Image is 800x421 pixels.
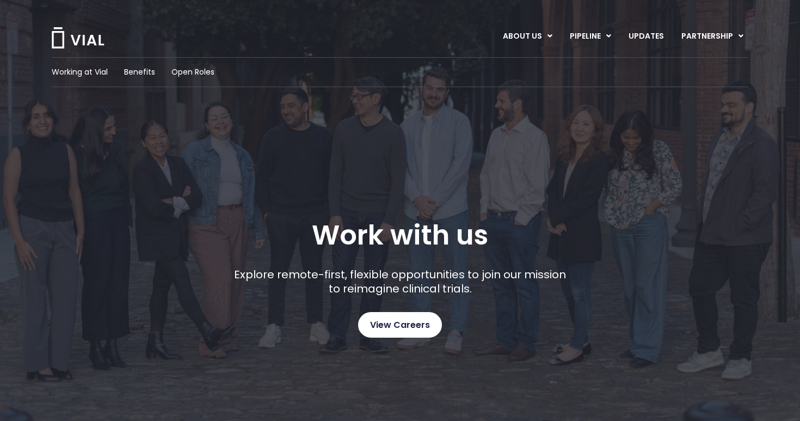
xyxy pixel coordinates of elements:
a: Working at Vial [52,66,108,78]
h1: Work with us [312,219,488,251]
a: Benefits [124,66,155,78]
img: Vial Logo [51,27,105,48]
p: Explore remote-first, flexible opportunities to join our mission to reimagine clinical trials. [230,267,570,296]
a: PARTNERSHIPMenu Toggle [673,27,752,46]
a: ABOUT USMenu Toggle [494,27,561,46]
a: PIPELINEMenu Toggle [561,27,619,46]
a: View Careers [358,312,442,338]
a: Open Roles [171,66,214,78]
span: View Careers [370,318,430,332]
a: UPDATES [620,27,672,46]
